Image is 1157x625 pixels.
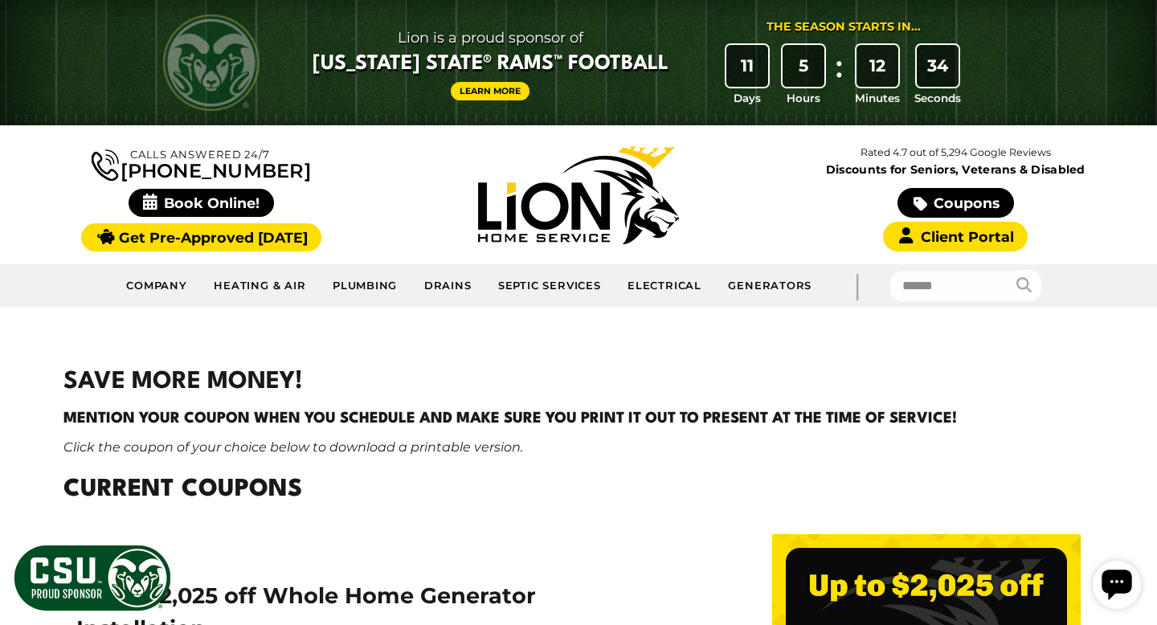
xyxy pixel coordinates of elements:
span: Discounts for Seniors, Veterans & Disabled [771,164,1141,175]
span: [US_STATE] State® Rams™ Football [313,51,668,78]
span: Hours [787,90,820,106]
div: 34 [917,45,959,87]
span: Minutes [855,90,900,106]
div: | [825,264,889,307]
a: Heating & Air [201,270,320,302]
img: Lion Home Service [478,146,679,244]
a: Generators [715,270,824,302]
a: [PHONE_NUMBER] [92,146,310,181]
a: Drains [411,270,484,302]
a: Coupons [897,188,1013,218]
span: Days [734,90,761,106]
span: Book Online! [129,189,274,217]
span: Lion is a proud sponsor of [313,25,668,51]
div: 5 [783,45,824,87]
a: Plumbing [320,270,411,302]
a: Septic Services [485,270,615,302]
div: The Season Starts in... [767,18,921,36]
strong: SAVE MORE MONEY! [63,370,303,394]
div: Open chat widget [6,6,55,55]
a: Client Portal [883,222,1028,251]
div: 12 [857,45,898,87]
em: Click the coupon of your choice below to download a printable version. [63,439,523,455]
a: Get Pre-Approved [DATE] [81,223,321,251]
img: CSU Sponsor Badge [12,543,173,613]
span: Seconds [914,90,961,106]
img: CSU Rams logo [163,14,260,111]
p: Rated 4.7 out of 5,294 Google Reviews [767,144,1144,161]
div: : [832,45,848,107]
h4: Mention your coupon when you schedule and make sure you print it out to present at the time of se... [63,407,1094,430]
h2: Current Coupons [63,472,1094,509]
a: Company [113,270,201,302]
a: Learn More [451,82,529,100]
div: 11 [726,45,768,87]
a: Electrical [615,270,715,302]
